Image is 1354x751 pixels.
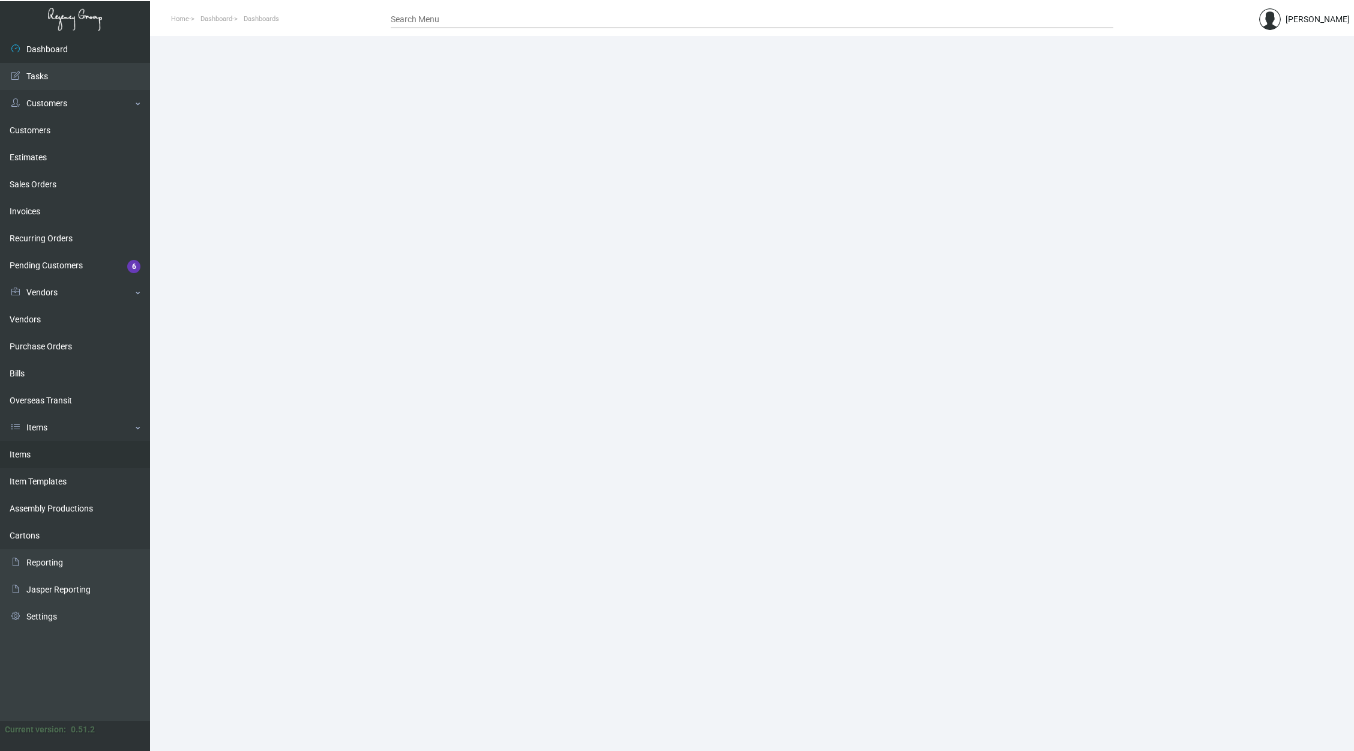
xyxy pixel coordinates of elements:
div: 0.51.2 [71,723,95,736]
div: Current version: [5,723,66,736]
div: [PERSON_NAME] [1286,13,1350,26]
span: Dashboard [200,15,232,23]
span: Home [171,15,189,23]
img: admin@bootstrapmaster.com [1259,8,1281,30]
span: Dashboards [244,15,279,23]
